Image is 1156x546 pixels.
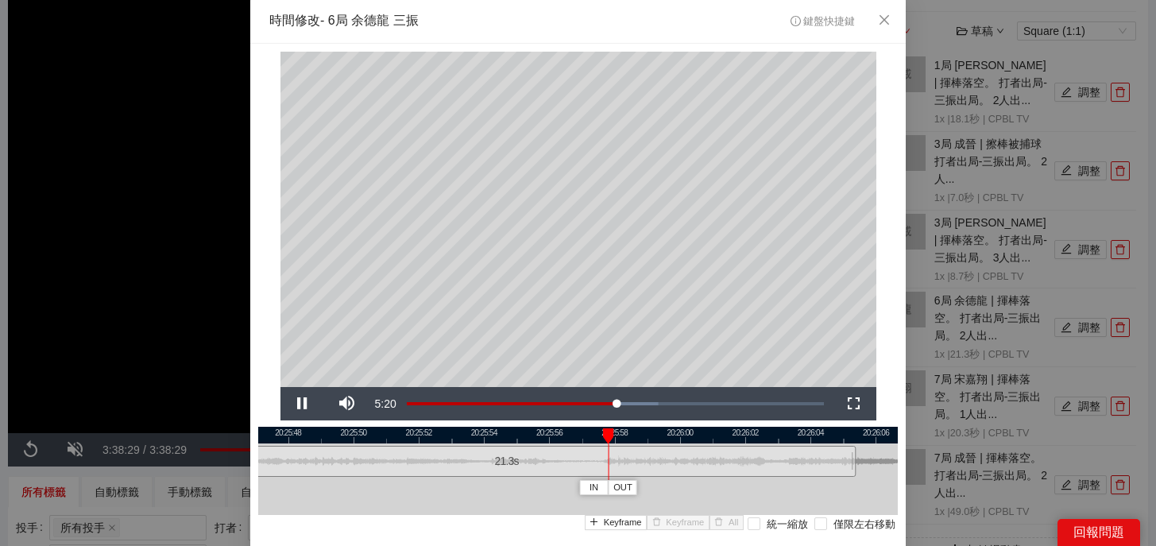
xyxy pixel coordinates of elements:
span: close [878,14,891,26]
button: IN [580,480,609,495]
span: 5:20 [375,397,396,410]
button: Pause [280,387,325,420]
button: Fullscreen [832,387,876,420]
span: Keyframe [604,516,642,530]
span: 鍵盤快捷鍵 [791,16,855,27]
span: info-circle [791,16,801,26]
span: OUT [613,481,632,495]
span: 統一縮放 [760,517,814,533]
button: OUT [609,480,637,495]
button: plusKeyframe [585,515,648,530]
div: 21.3 s [157,446,856,477]
div: Progress Bar [407,402,824,405]
span: plus [590,517,598,528]
span: 僅限左右移動 [827,517,902,533]
button: deleteAll [709,515,744,530]
div: 回報問題 [1057,519,1140,546]
button: Mute [325,387,369,420]
span: IN [590,481,598,495]
div: Video Player [280,52,876,387]
button: deleteKeyframe [647,515,709,530]
div: 時間修改 - 6局 余德龍 三振 [269,12,419,30]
